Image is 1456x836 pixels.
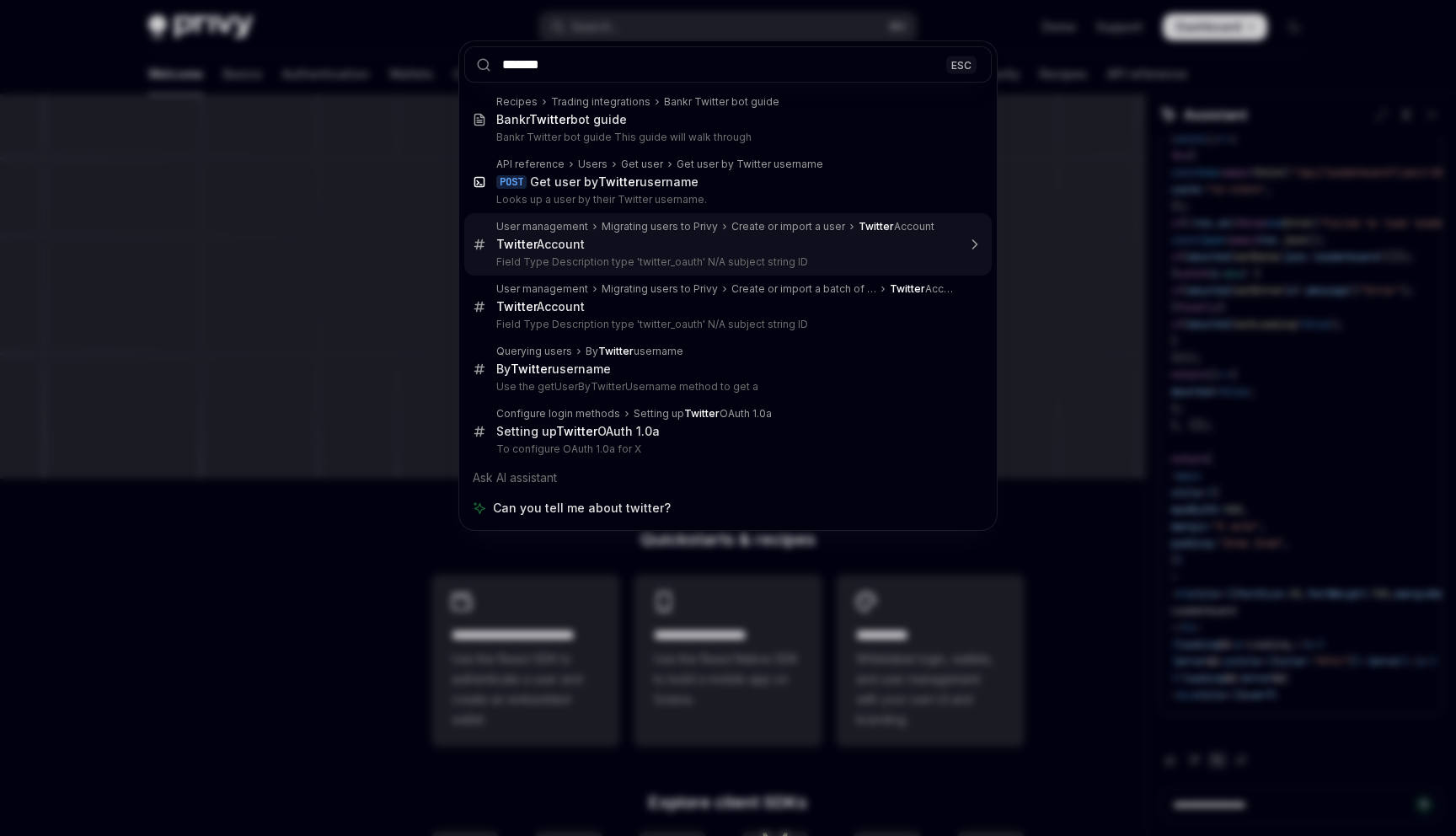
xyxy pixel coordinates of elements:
[496,407,620,421] div: Configure login methods
[496,175,527,189] div: POST
[496,282,588,296] div: User management
[496,255,956,269] p: Field Type Description type 'twitter_oauth' N/A subject string ID
[496,131,956,144] p: Bankr Twitter bot guide This guide will walk through
[464,463,992,493] div: Ask AI assistant
[496,299,585,314] div: Account
[890,282,925,295] b: Twitter
[598,345,634,357] b: Twitter
[586,345,683,358] div: By username
[551,95,650,109] div: Trading integrations
[556,424,597,438] b: Twitter
[859,220,934,233] div: Account
[496,95,538,109] div: Recipes
[684,407,720,420] b: Twitter
[946,56,977,73] div: ESC
[602,282,718,296] div: Migrating users to Privy
[496,220,588,233] div: User management
[731,282,876,296] div: Create or import a batch of users
[511,362,552,376] b: Twitter
[496,442,956,456] p: To configure OAuth 1.0a for X
[664,95,779,109] div: Bankr Twitter bot guide
[496,424,660,439] div: Setting up OAuth 1.0a
[496,112,627,127] div: Bankr bot guide
[496,318,956,331] p: Field Type Description type 'twitter_oauth' N/A subject string ID
[496,237,585,252] div: Account
[496,345,572,358] div: Querying users
[859,220,894,233] b: Twitter
[496,193,956,206] p: Looks up a user by their Twitter username.
[890,282,956,296] div: Account
[496,237,537,251] b: Twitter
[529,112,570,126] b: Twitter
[496,362,611,377] div: By username
[621,158,663,171] div: Get user
[602,220,718,233] div: Migrating users to Privy
[578,158,608,171] div: Users
[493,500,671,517] span: Can you tell me about twitter?
[496,299,537,313] b: Twitter
[634,407,772,421] div: Setting up OAuth 1.0a
[731,220,845,233] div: Create or import a user
[598,174,640,189] b: Twitter
[677,158,823,171] div: Get user by Twitter username
[530,174,699,190] div: Get user by username
[496,380,956,394] p: Use the getUserByTwitterUsername method to get a
[496,158,565,171] div: API reference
